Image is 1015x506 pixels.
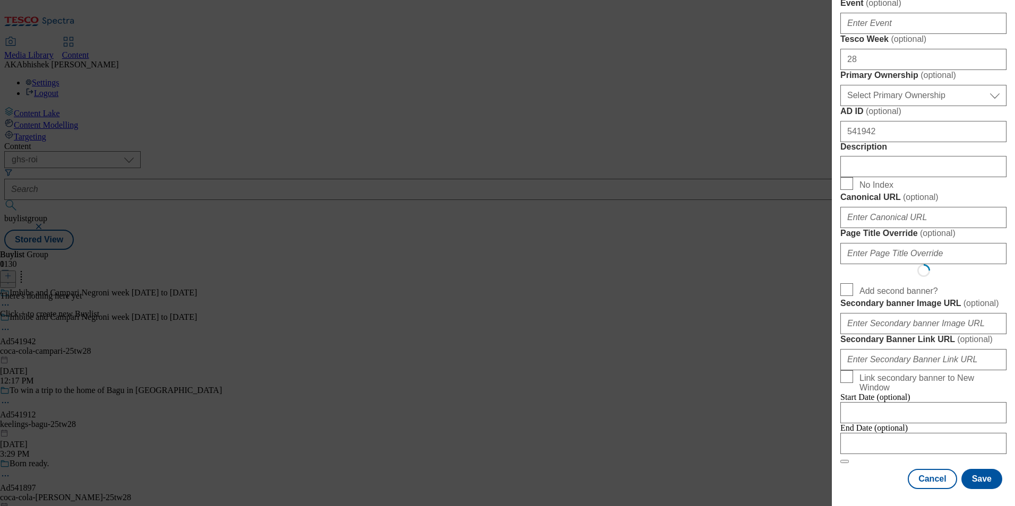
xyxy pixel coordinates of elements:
button: Cancel [908,469,957,489]
label: Description [840,142,1007,152]
input: Enter Canonical URL [840,207,1007,228]
input: Enter Tesco Week [840,49,1007,70]
span: ( optional ) [957,335,993,344]
span: No Index [859,180,893,190]
span: ( optional ) [920,229,956,238]
input: Enter AD ID [840,121,1007,142]
input: Enter Secondary Banner Link URL [840,349,1007,370]
input: Enter Description [840,156,1007,177]
input: Enter Secondary banner Image URL [840,313,1007,334]
label: Secondary banner Image URL [840,298,1007,309]
label: AD ID [840,106,1007,117]
input: Enter Date [840,433,1007,454]
button: Save [961,469,1002,489]
label: Secondary Banner Link URL [840,334,1007,345]
label: Canonical URL [840,192,1007,203]
span: Start Date (optional) [840,392,910,402]
input: Enter Page Title Override [840,243,1007,264]
label: Primary Ownership [840,70,1007,81]
input: Enter Event [840,13,1007,34]
span: ( optional ) [903,193,939,202]
span: ( optional ) [964,299,999,308]
label: Tesco Week [840,34,1007,45]
span: Link secondary banner to New Window [859,373,1002,392]
span: ( optional ) [891,34,926,43]
span: Add second banner? [859,286,938,296]
span: ( optional ) [866,107,901,116]
input: Enter Date [840,402,1007,423]
label: Page Title Override [840,228,1007,239]
span: ( optional ) [921,71,956,80]
span: End Date (optional) [840,423,908,432]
